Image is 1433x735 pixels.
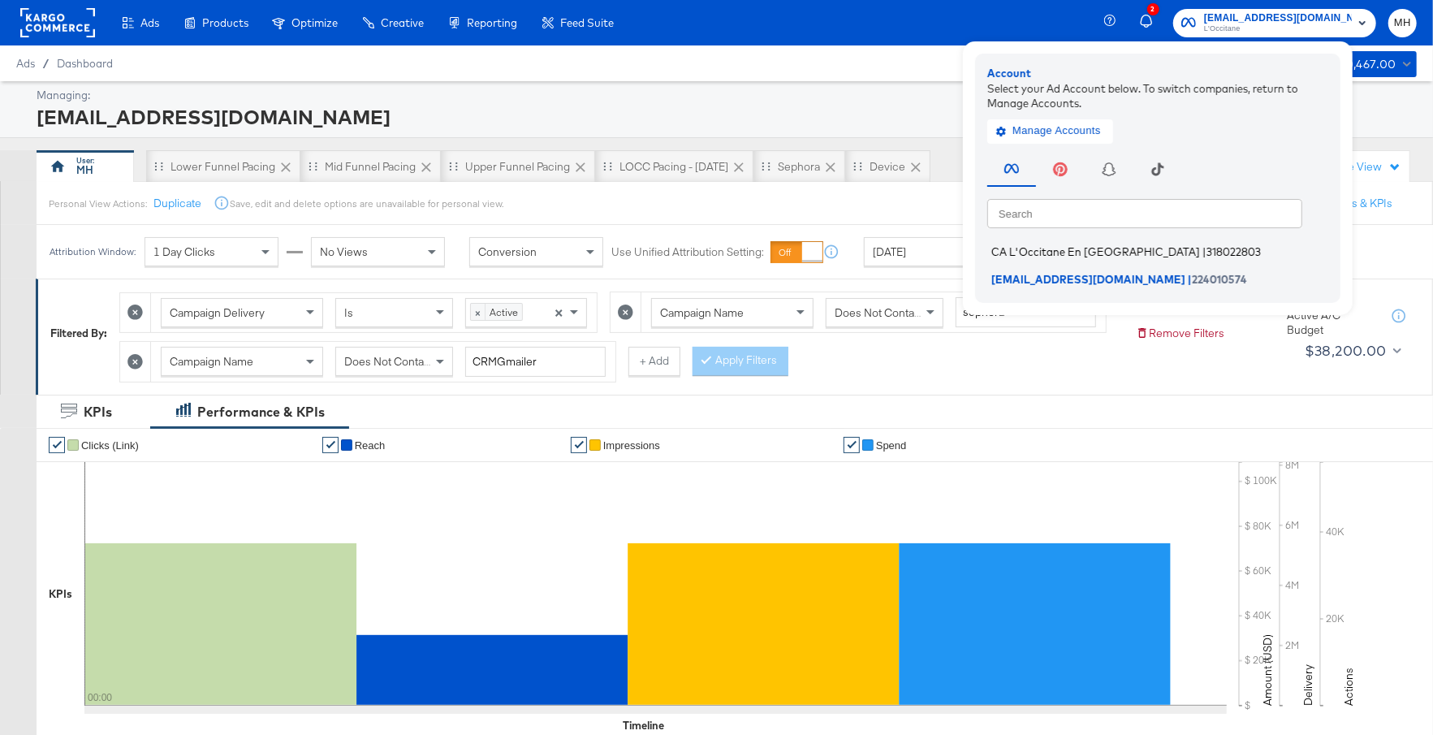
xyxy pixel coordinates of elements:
[467,16,517,29] span: Reporting
[571,437,587,453] a: ✔
[1188,272,1192,285] span: |
[876,439,907,452] span: Spend
[1204,23,1352,36] span: L'Occitane
[1341,668,1356,706] text: Actions
[320,244,368,259] span: No Views
[552,299,566,326] span: Clear all
[465,159,570,175] div: Upper Funnel Pacing
[153,196,201,211] button: Duplicate
[1298,338,1405,364] button: $38,200.00
[381,16,424,29] span: Creative
[560,16,614,29] span: Feed Suite
[999,122,1101,141] span: Manage Accounts
[1204,10,1352,27] span: [EMAIL_ADDRESS][DOMAIN_NAME]
[37,88,1413,103] div: Managing:
[1322,51,1417,77] button: $40,467.00
[170,305,265,320] span: Campaign Delivery
[35,57,57,70] span: /
[81,439,139,452] span: Clicks (Link)
[465,347,606,377] input: Enter a search term
[197,403,325,422] div: Performance & KPIs
[16,57,35,70] span: Ads
[309,162,317,171] div: Drag to reorder tab
[873,244,906,259] span: [DATE]
[956,297,1096,327] input: Enter a search term
[478,244,537,259] span: Conversion
[140,16,159,29] span: Ads
[619,159,728,175] div: LOCC Pacing - [DATE]
[611,244,764,260] label: Use Unified Attribution Setting:
[50,326,107,341] div: Filtered By:
[1137,7,1165,39] button: 2
[1395,14,1410,32] span: MH
[1301,664,1315,706] text: Delivery
[762,162,770,171] div: Drag to reorder tab
[170,159,275,175] div: Lower Funnel Pacing
[991,272,1185,285] span: [EMAIL_ADDRESS][DOMAIN_NAME]
[778,159,820,175] div: Sephora
[153,244,215,259] span: 1 Day Clicks
[660,305,744,320] span: Campaign Name
[37,103,1413,131] div: [EMAIL_ADDRESS][DOMAIN_NAME]
[49,437,65,453] a: ✔
[49,246,136,257] div: Attribution Window:
[449,162,458,171] div: Drag to reorder tab
[987,119,1113,143] button: Manage Accounts
[1173,9,1376,37] button: [EMAIL_ADDRESS][DOMAIN_NAME]L'Occitane
[1305,339,1387,363] div: $38,200.00
[1147,3,1159,15] div: 2
[322,437,339,453] a: ✔
[1330,54,1396,75] div: $40,467.00
[1287,308,1376,338] div: Active A/C Budget
[991,245,1200,258] span: CA L'Occitane En [GEOGRAPHIC_DATA]
[1260,634,1275,706] text: Amount (USD)
[486,304,522,320] span: Active
[844,437,860,453] a: ✔
[555,304,563,318] span: ×
[344,354,433,369] span: Does Not Contain
[1192,272,1247,285] span: 224010574
[603,439,660,452] span: Impressions
[835,305,923,320] span: Does Not Contain
[987,66,1328,81] div: Account
[603,162,612,171] div: Drag to reorder tab
[471,304,486,320] span: ×
[325,159,416,175] div: Mid Funnel Pacing
[202,16,248,29] span: Products
[628,347,680,376] button: + Add
[1136,326,1224,341] button: Remove Filters
[57,57,113,70] a: Dashboard
[84,403,112,422] div: KPIs
[76,162,93,178] div: MH
[987,80,1328,110] div: Select your Ad Account below. To switch companies, return to Manage Accounts.
[344,305,353,320] span: Is
[355,439,386,452] span: Reach
[170,354,253,369] span: Campaign Name
[1388,9,1417,37] button: MH
[870,159,905,175] div: Device
[623,718,664,733] div: Timeline
[291,16,338,29] span: Optimize
[1202,245,1206,258] span: |
[154,162,163,171] div: Drag to reorder tab
[1206,245,1261,258] span: 318022803
[853,162,862,171] div: Drag to reorder tab
[230,197,503,210] div: Save, edit and delete options are unavailable for personal view.
[49,197,147,210] div: Personal View Actions:
[49,586,72,602] div: KPIs
[1320,159,1401,175] div: Create View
